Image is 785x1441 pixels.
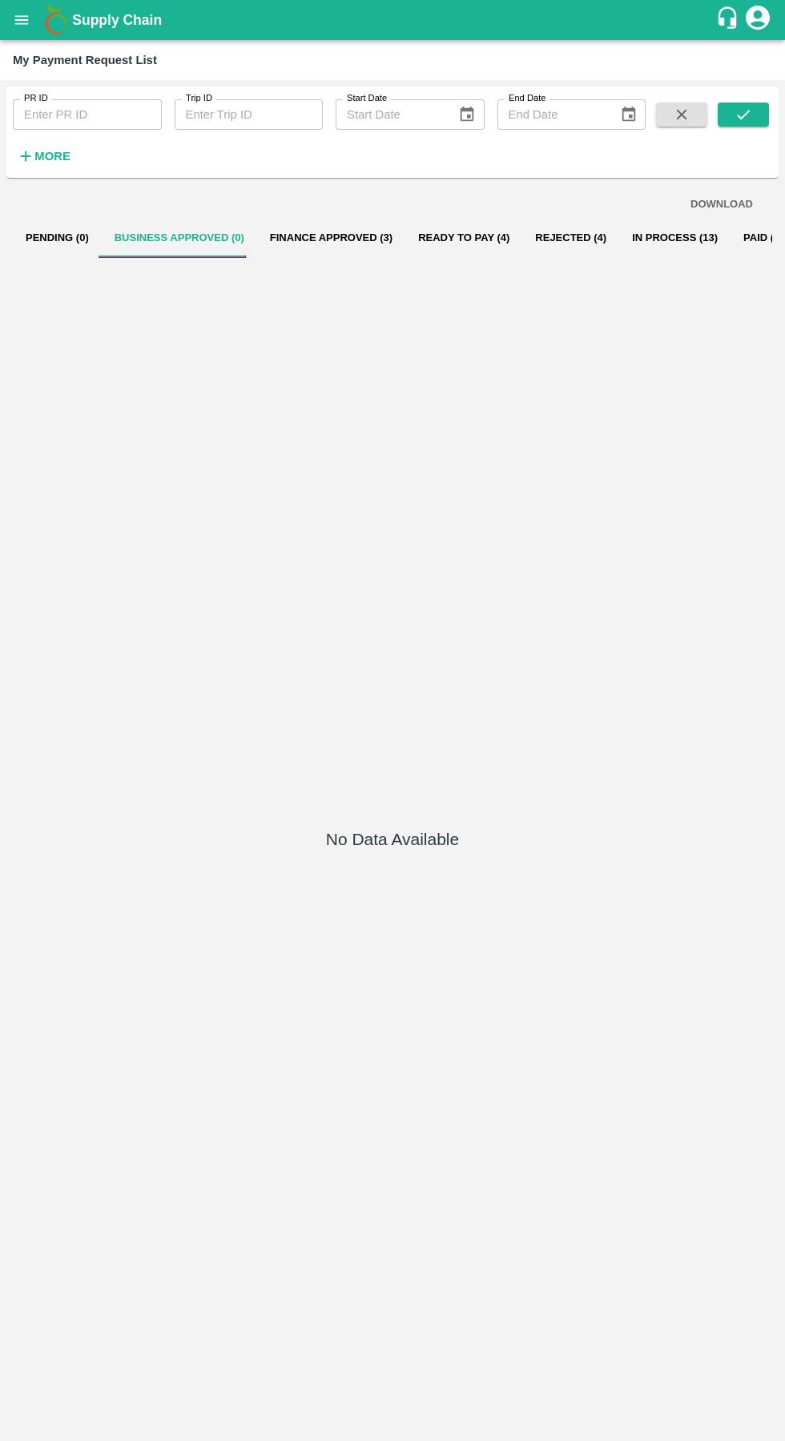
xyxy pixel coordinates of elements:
[257,219,405,257] button: Finance Approved (3)
[522,219,619,257] button: Rejected (4)
[40,4,72,36] img: logo
[34,150,70,163] strong: More
[13,99,162,130] input: Enter PR ID
[509,92,545,105] label: End Date
[326,828,459,851] h5: No Data Available
[497,99,607,130] input: End Date
[347,92,387,105] label: Start Date
[3,2,40,38] button: open drawer
[102,219,257,257] button: Business Approved (0)
[336,99,445,130] input: Start Date
[13,219,102,257] button: Pending (0)
[743,3,772,37] div: account of current user
[72,12,162,28] b: Supply Chain
[405,219,522,257] button: Ready To Pay (4)
[24,92,48,105] label: PR ID
[684,191,759,219] button: DOWNLOAD
[186,92,212,105] label: Trip ID
[619,219,731,257] button: In Process (13)
[175,99,324,130] input: Enter Trip ID
[13,143,74,170] button: More
[13,50,157,70] div: My Payment Request List
[614,99,644,130] button: Choose date
[715,6,743,34] div: customer-support
[72,9,715,31] a: Supply Chain
[452,99,482,130] button: Choose date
